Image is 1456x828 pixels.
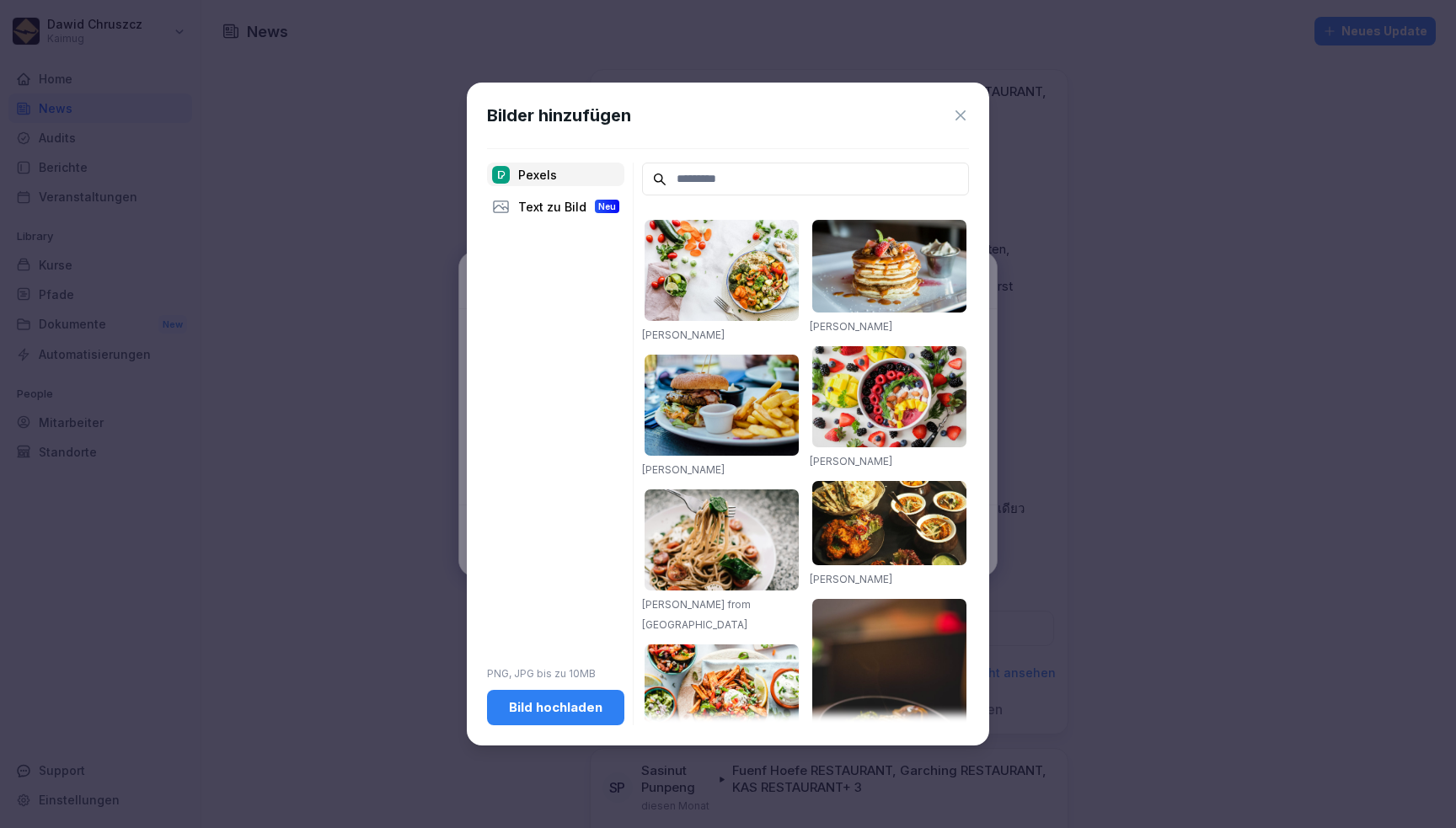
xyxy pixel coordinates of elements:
img: pexels-photo-1640777.jpeg [645,220,799,321]
img: pexels-photo-70497.jpeg [645,355,799,456]
h1: Bilder hinzufügen [487,103,631,128]
div: Neu [595,200,619,213]
img: pexels-photo-376464.jpeg [812,220,966,312]
img: pexels.png [492,166,510,184]
img: pexels-photo-958545.jpeg [812,481,966,565]
a: [PERSON_NAME] [810,455,892,467]
img: pexels-photo-1640772.jpeg [645,644,799,759]
a: [PERSON_NAME] [810,573,892,585]
div: Text zu Bild [487,195,624,218]
div: Bild hochladen [500,698,611,717]
p: PNG, JPG bis zu 10MB [487,666,624,681]
a: [PERSON_NAME] [642,329,725,341]
button: Bild hochladen [487,690,624,725]
img: pexels-photo-1099680.jpeg [812,346,966,447]
div: Pexels [487,163,624,186]
a: [PERSON_NAME] [642,463,725,476]
a: [PERSON_NAME] [810,320,892,333]
img: pexels-photo-1279330.jpeg [645,489,799,590]
a: [PERSON_NAME] from [GEOGRAPHIC_DATA] [642,598,751,631]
